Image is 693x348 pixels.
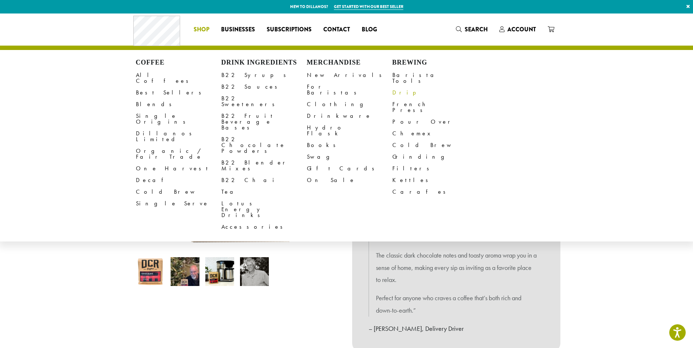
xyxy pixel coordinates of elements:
[221,93,307,110] a: B22 Sweeteners
[136,163,221,174] a: One Harvest
[136,59,221,67] h4: Coffee
[136,110,221,128] a: Single Origins
[221,110,307,134] a: B22 Fruit Beverage Bases
[136,145,221,163] a: Organic / Fair Trade
[136,186,221,198] a: Cold Brew
[392,174,478,186] a: Kettles
[362,25,377,34] span: Blog
[392,69,478,87] a: Barista Tools
[221,81,307,93] a: B22 Sauces
[307,69,392,81] a: New Arrivals
[188,24,215,35] a: Shop
[171,257,199,286] img: Howie's Blend - Image 2
[221,25,255,34] span: Businesses
[136,128,221,145] a: Dillanos Limited
[205,257,234,286] img: Howie's Blend - Image 3
[334,4,403,10] a: Get started with our best seller
[136,198,221,209] a: Single Serve
[392,59,478,67] h4: Brewing
[221,186,307,198] a: Tea
[307,174,392,186] a: On Sale
[392,163,478,174] a: Filters
[267,25,312,34] span: Subscriptions
[307,151,392,163] a: Swag
[240,257,269,286] img: Howie Heyer
[376,292,537,317] p: Perfect for anyone who craves a coffee that’s both rich and down-to-earth.”
[369,322,544,335] p: – [PERSON_NAME], Delivery Driver
[392,139,478,151] a: Cold Brew
[221,198,307,221] a: Lotus Energy Drinks
[376,249,537,286] p: The classic dark chocolate notes and toasty aroma wrap you in a sense of home, making every sip a...
[507,25,536,34] span: Account
[221,69,307,81] a: B22 Syrups
[221,221,307,233] a: Accessories
[323,25,350,34] span: Contact
[307,81,392,98] a: For Baristas
[136,69,221,87] a: All Coffees
[392,128,478,139] a: Chemex
[136,87,221,98] a: Best Sellers
[392,186,478,198] a: Carafes
[392,87,478,98] a: Drip
[221,59,307,67] h4: Drink Ingredients
[307,59,392,67] h4: Merchandise
[221,134,307,157] a: B22 Chocolate Powders
[392,98,478,116] a: French Press
[136,257,165,286] img: Howie's Blend
[307,98,392,110] a: Clothing
[307,122,392,139] a: Hydro Flask
[194,25,209,34] span: Shop
[465,25,488,34] span: Search
[307,139,392,151] a: Books
[221,174,307,186] a: B22 Chai
[392,151,478,163] a: Grinding
[307,163,392,174] a: Gift Cards
[450,23,494,35] a: Search
[392,116,478,128] a: Pour Over
[136,98,221,110] a: Blends
[307,110,392,122] a: Drinkware
[221,157,307,174] a: B22 Blender Mixes
[136,174,221,186] a: Decaf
